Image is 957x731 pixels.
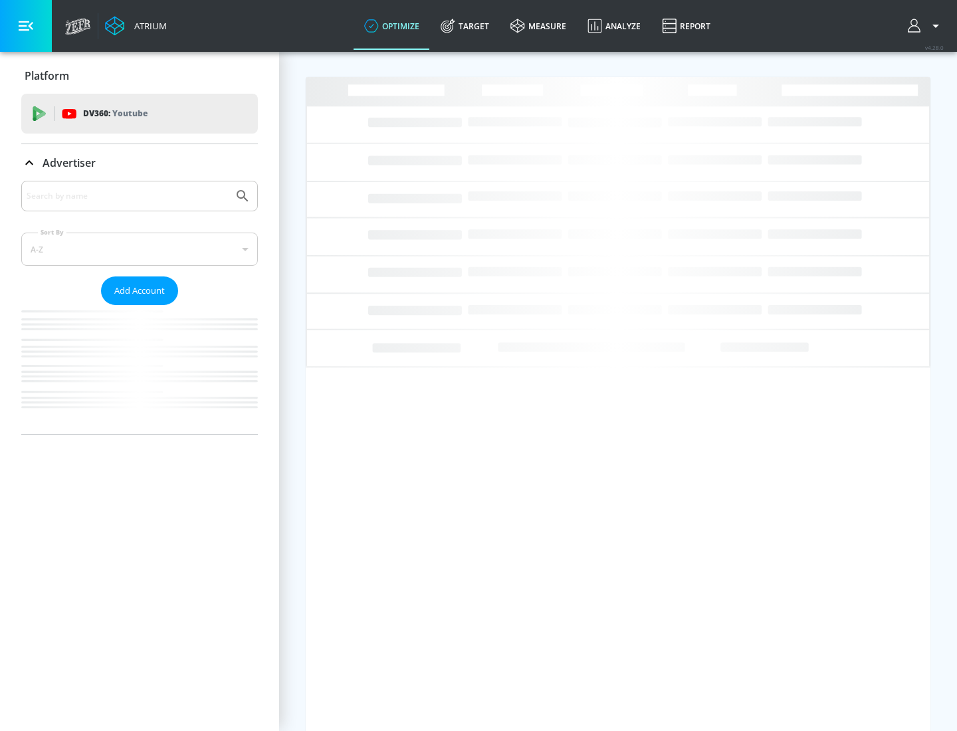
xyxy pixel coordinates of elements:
div: DV360: Youtube [21,94,258,134]
a: Target [430,2,500,50]
div: Advertiser [21,144,258,181]
div: Advertiser [21,181,258,434]
a: measure [500,2,577,50]
p: Advertiser [43,156,96,170]
p: DV360: [83,106,148,121]
p: Youtube [112,106,148,120]
div: Atrium [129,20,167,32]
div: Platform [21,57,258,94]
button: Add Account [101,276,178,305]
p: Platform [25,68,69,83]
a: optimize [354,2,430,50]
span: Add Account [114,283,165,298]
div: A-Z [21,233,258,266]
label: Sort By [38,228,66,237]
nav: list of Advertiser [21,305,258,434]
a: Analyze [577,2,651,50]
input: Search by name [27,187,228,205]
a: Atrium [105,16,167,36]
a: Report [651,2,721,50]
span: v 4.28.0 [925,44,944,51]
